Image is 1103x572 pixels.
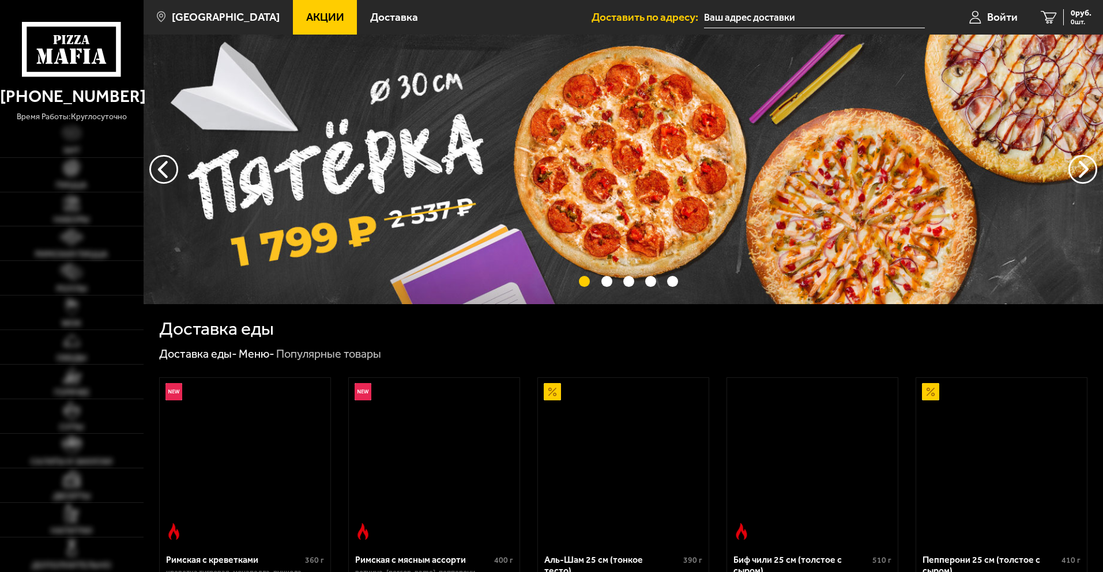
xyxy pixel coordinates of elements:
span: 390 г [683,555,702,565]
span: Роллы [57,285,87,293]
span: Десерты [53,492,91,501]
img: Острое блюдо [355,523,372,540]
span: Доставка [370,12,418,22]
span: Пушкинский район, посёлок Шушары, Валдайская улица, 4к2 [704,7,925,28]
span: Римская пицца [35,250,108,259]
span: Дополнительно [32,561,111,570]
div: Популярные товары [276,347,381,362]
span: Войти [987,12,1018,22]
span: 0 шт. [1071,18,1091,25]
span: Доставить по адресу: [592,12,704,22]
a: АкционныйАль-Шам 25 см (тонкое тесто) [538,378,709,546]
button: предыдущий [1068,155,1097,184]
span: Супы [59,423,84,431]
span: 360 г [305,555,324,565]
a: Меню- [239,347,274,361]
span: WOK [62,319,81,328]
span: Наборы [54,215,89,224]
a: НовинкаОстрое блюдоРимская с мясным ассорти [349,378,519,546]
span: Пицца [56,181,87,190]
img: Новинка [165,383,183,400]
button: точки переключения [623,276,634,287]
input: Ваш адрес доставки [704,7,925,28]
button: точки переключения [667,276,678,287]
span: Горячее [54,388,89,397]
button: точки переключения [601,276,612,287]
span: 510 г [872,555,891,565]
a: Доставка еды- [159,347,237,361]
span: Обеды [57,354,86,362]
button: точки переключения [645,276,656,287]
button: точки переключения [579,276,590,287]
span: Салаты и закуски [31,457,112,466]
span: Акции [306,12,344,22]
a: Острое блюдоБиф чили 25 см (толстое с сыром) [727,378,898,546]
img: Акционный [922,383,939,400]
img: Акционный [544,383,561,400]
h1: Доставка еды [159,320,274,338]
img: Острое блюдо [165,523,183,540]
img: Новинка [355,383,372,400]
div: Римская с креветками [166,554,302,565]
div: Римская с мясным ассорти [355,554,491,565]
span: Хит [63,146,80,155]
img: Острое блюдо [733,523,750,540]
a: НовинкаОстрое блюдоРимская с креветками [160,378,330,546]
span: Напитки [51,526,92,535]
span: 410 г [1061,555,1081,565]
span: [GEOGRAPHIC_DATA] [172,12,280,22]
span: 0 руб. [1071,9,1091,17]
span: 400 г [494,555,513,565]
a: АкционныйПепперони 25 см (толстое с сыром) [916,378,1087,546]
button: следующий [149,155,178,184]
